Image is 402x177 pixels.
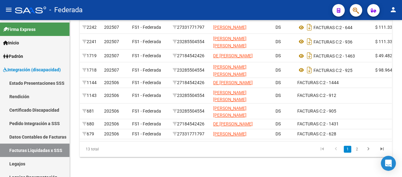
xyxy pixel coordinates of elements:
[297,120,370,128] div: 2 - 1431
[80,141,141,157] div: 13 total
[344,146,351,153] a: 1
[213,36,246,48] span: [PERSON_NAME] [PERSON_NAME]
[297,80,323,85] span: FACTURAS C:
[376,146,388,153] a: go to last page
[173,52,208,59] div: 27184542426
[275,53,281,58] span: DS
[132,131,161,136] span: FS1 - Federada
[305,51,313,61] i: Descargar documento
[297,92,370,99] div: 2 - 912
[3,66,61,73] span: Integración (discapacidad)
[132,109,161,114] span: FS1 - Federada
[213,106,246,118] span: [PERSON_NAME] [PERSON_NAME]
[213,121,253,126] span: DE [PERSON_NAME]
[132,25,161,30] span: FS1 - Federada
[297,37,370,47] div: 2 - 936
[352,144,361,154] li: page 2
[173,108,208,115] div: 23285504554
[375,25,401,30] span: $ 111.335,49
[353,146,361,153] a: 2
[173,120,208,128] div: 27184542426
[297,131,323,136] span: FACTURAS C:
[305,37,313,47] i: Descargar documento
[104,25,119,30] span: 202507
[375,68,398,73] span: $ 98.964,88
[275,80,281,85] span: DS
[213,25,246,30] span: [PERSON_NAME]
[213,131,246,136] span: [PERSON_NAME]
[297,108,370,115] div: 2 - 905
[375,53,398,58] span: $ 49.482,44
[82,52,99,59] div: 1719
[213,53,253,58] span: DE [PERSON_NAME]
[313,68,339,73] span: FACTURAS C:
[297,130,370,138] div: 2 - 628
[132,68,161,73] span: FS1 - Federada
[275,109,281,114] span: DS
[305,65,313,75] i: Descargar documento
[132,93,161,98] span: FS1 - Federada
[316,146,328,153] a: go to first page
[173,67,208,74] div: 23285504554
[297,65,370,75] div: 2 - 925
[173,130,208,138] div: 27331771797
[362,146,374,153] a: go to next page
[297,109,323,114] span: FACTURAS C:
[275,68,281,73] span: DS
[390,6,397,13] mat-icon: person
[297,121,323,126] span: FACTURAS C:
[82,120,99,128] div: 680
[82,92,99,99] div: 1143
[343,144,352,154] li: page 1
[213,64,246,77] span: [PERSON_NAME] [PERSON_NAME]
[313,39,339,44] span: FACTURAS C:
[313,25,339,30] span: FACTURAS C:
[313,53,339,58] span: FACTURAS C:
[5,6,12,13] mat-icon: menu
[213,80,253,85] span: DE [PERSON_NAME]
[297,79,370,86] div: 2 - 1444
[82,24,99,31] div: 2242
[82,67,99,74] div: 1718
[104,53,119,58] span: 202507
[3,53,23,60] span: Padrón
[173,38,208,45] div: 23285504554
[104,109,119,114] span: 202506
[297,22,370,32] div: 2 - 644
[375,39,401,44] span: $ 111.335,49
[104,68,119,73] span: 202507
[132,53,161,58] span: FS1 - Federada
[275,25,281,30] span: DS
[3,39,19,46] span: Inicio
[275,131,281,136] span: DS
[381,156,396,171] div: Open Intercom Messenger
[275,121,281,126] span: DS
[3,26,36,33] span: Firma Express
[275,39,281,44] span: DS
[330,146,342,153] a: go to previous page
[297,93,323,98] span: FACTURAS C:
[132,39,161,44] span: FS1 - Federada
[104,121,119,126] span: 202506
[82,130,99,138] div: 679
[132,80,161,85] span: FS1 - Federada
[82,108,99,115] div: 681
[173,92,208,99] div: 23285504554
[305,22,313,32] i: Descargar documento
[104,131,119,136] span: 202506
[104,39,119,44] span: 202507
[213,90,246,102] span: [PERSON_NAME] [PERSON_NAME]
[104,93,119,98] span: 202506
[275,93,281,98] span: DS
[173,79,208,86] div: 27184542426
[132,121,161,126] span: FS1 - Federada
[173,24,208,31] div: 27331771797
[49,3,83,17] span: - Federada
[104,80,119,85] span: 202506
[82,79,99,86] div: 1144
[82,38,99,45] div: 2241
[297,51,370,61] div: 2 - 1463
